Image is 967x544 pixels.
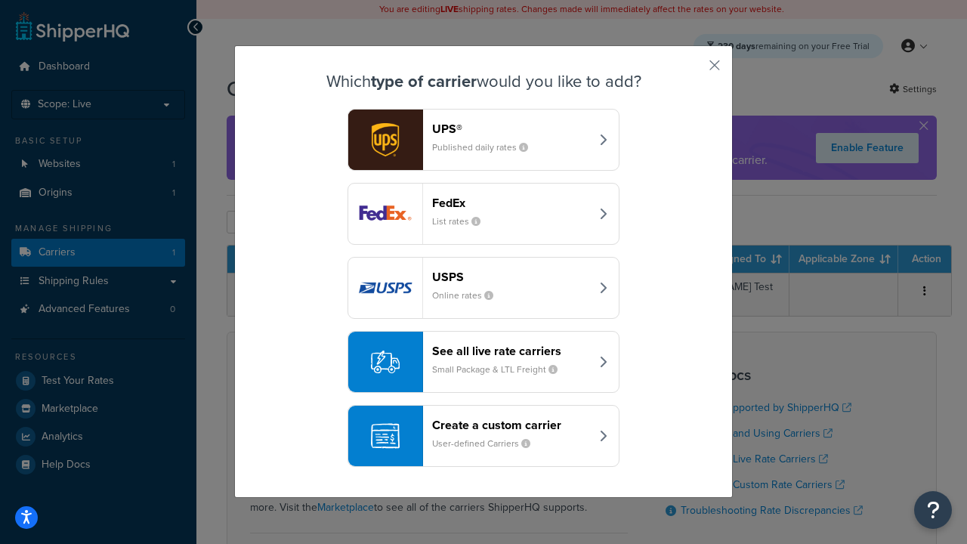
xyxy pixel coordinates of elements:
small: Small Package & LTL Freight [432,363,570,376]
button: fedEx logoFedExList rates [348,183,619,245]
button: Create a custom carrierUser-defined Carriers [348,405,619,467]
img: fedEx logo [348,184,422,244]
img: ups logo [348,110,422,170]
button: Open Resource Center [914,491,952,529]
small: List rates [432,215,493,228]
header: FedEx [432,196,590,210]
img: usps logo [348,258,422,318]
button: See all live rate carriersSmall Package & LTL Freight [348,331,619,393]
small: User-defined Carriers [432,437,542,450]
small: Published daily rates [432,141,540,154]
header: Create a custom carrier [432,418,590,432]
strong: type of carrier [371,69,477,94]
button: ups logoUPS®Published daily rates [348,109,619,171]
img: icon-carrier-liverate-becf4550.svg [371,348,400,376]
header: See all live rate carriers [432,344,590,358]
header: USPS [432,270,590,284]
small: Online rates [432,289,505,302]
h3: Which would you like to add? [273,73,694,91]
button: usps logoUSPSOnline rates [348,257,619,319]
header: UPS® [432,122,590,136]
img: icon-carrier-custom-c93b8a24.svg [371,422,400,450]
